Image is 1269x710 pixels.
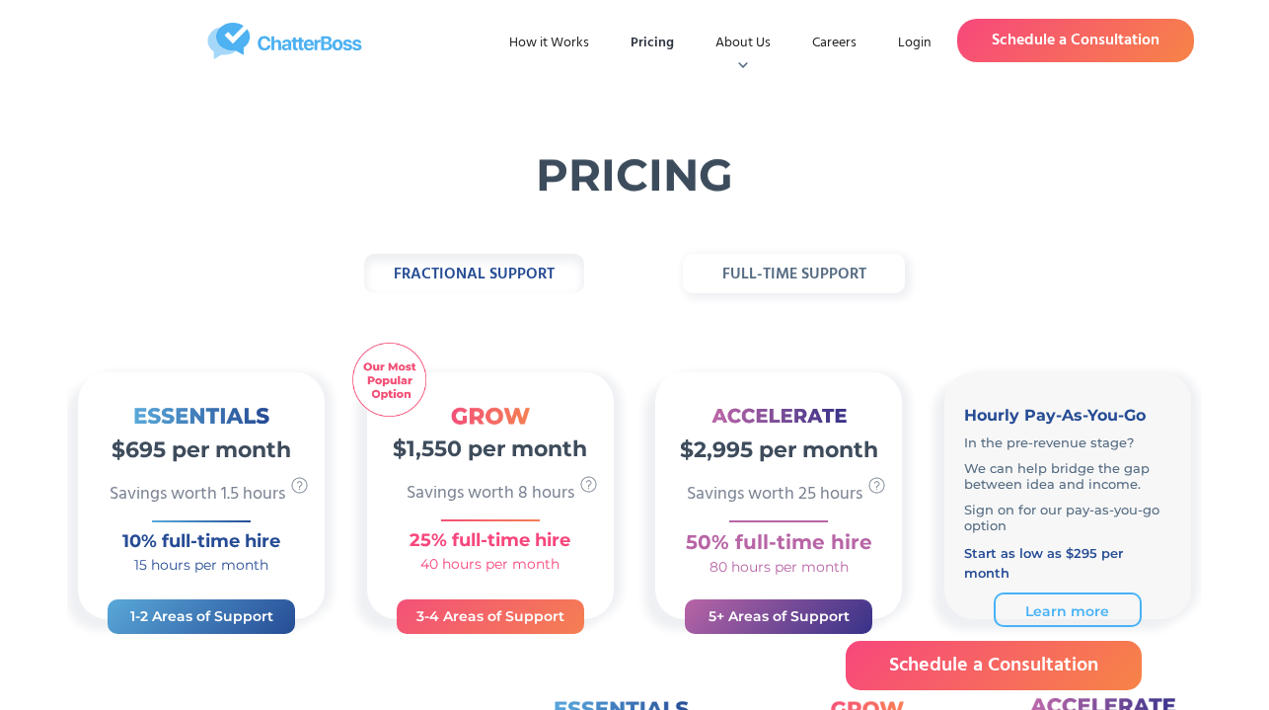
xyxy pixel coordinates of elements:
strong: fractional support [394,262,555,287]
div: About Us [715,34,771,53]
p: Sign on for our pay-as-you-go option [964,502,1171,533]
h3: 10% full-time hire [78,527,325,555]
h2: $1,550 per month [367,424,614,465]
h4: 40 hours per month [367,554,614,574]
strong: full-time support [722,262,866,287]
a: Login [882,26,947,61]
p: Savings worth 8 hours [407,485,579,510]
p: We can help bridge the gap between idea and income. [964,460,1171,492]
h3: 50% full-time hire [655,527,902,557]
h3: 1-2 Areas of Support [127,604,275,628]
h3: 5+ Areas of Support [705,604,853,628]
a: How it Works [493,26,605,61]
div: About Us [700,26,786,61]
a: Careers [796,26,872,61]
a: home [76,23,493,59]
h4: Start as low as $295 per month [964,543,1171,583]
a: Schedule a Consultation [846,641,1142,690]
h2: $2,995 per month [655,425,902,466]
a: Learn more [994,592,1142,627]
p: Savings worth 25 hours [687,486,867,511]
h4: 15 hours per month [78,555,325,575]
h3: 3-4 Areas of Support [416,604,564,628]
a: Pricing [615,26,690,61]
h3: 25% full-time hire [367,526,614,554]
h2: $695 per month [78,425,325,466]
p: In the pre-revenue stage? [964,434,1171,450]
h4: 80 hours per month [655,557,902,577]
h3: Hourly Pay-As-You-Go [964,402,1171,430]
a: Schedule a Consultation [957,19,1194,62]
p: Savings worth 1.5 hours [110,486,290,511]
